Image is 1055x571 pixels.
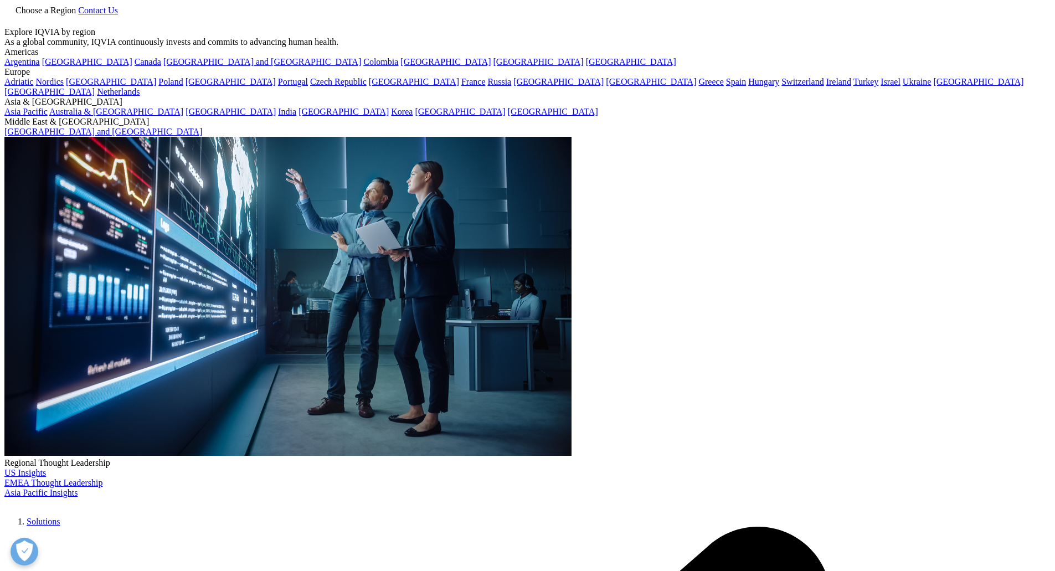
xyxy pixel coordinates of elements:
a: Asia Pacific Insights [4,488,78,497]
span: Choose a Region [16,6,76,15]
a: Australia & [GEOGRAPHIC_DATA] [49,107,183,116]
a: Russia [488,77,512,86]
div: Americas [4,47,1051,57]
img: 2093_analyzing-data-using-big-screen-display-and-laptop.png [4,137,572,456]
a: Greece [698,77,723,86]
a: India [278,107,296,116]
div: Regional Thought Leadership [4,458,1051,468]
a: Solutions [27,517,60,526]
a: Canada [135,57,161,66]
a: Spain [726,77,746,86]
a: Czech Republic [310,77,367,86]
a: Netherlands [97,87,140,96]
div: Middle East & [GEOGRAPHIC_DATA] [4,117,1051,127]
div: Europe [4,67,1051,77]
a: Colombia [363,57,398,66]
a: Hungary [748,77,779,86]
a: Argentina [4,57,40,66]
a: Korea [391,107,413,116]
a: US Insights [4,468,46,477]
a: [GEOGRAPHIC_DATA] [493,57,584,66]
a: Adriatic [4,77,33,86]
div: As a global community, IQVIA continuously invests and commits to advancing human health. [4,37,1051,47]
a: Nordics [35,77,64,86]
a: [GEOGRAPHIC_DATA] [400,57,491,66]
a: [GEOGRAPHIC_DATA] [186,107,276,116]
a: [GEOGRAPHIC_DATA] [586,57,676,66]
a: [GEOGRAPHIC_DATA] [186,77,276,86]
a: [GEOGRAPHIC_DATA] [66,77,156,86]
a: [GEOGRAPHIC_DATA] and [GEOGRAPHIC_DATA] [4,127,202,136]
a: Ukraine [903,77,932,86]
a: [GEOGRAPHIC_DATA] [415,107,505,116]
a: [GEOGRAPHIC_DATA] [933,77,1023,86]
a: [GEOGRAPHIC_DATA] and [GEOGRAPHIC_DATA] [163,57,361,66]
div: Asia & [GEOGRAPHIC_DATA] [4,97,1051,107]
a: Switzerland [781,77,824,86]
a: France [461,77,486,86]
a: Ireland [826,77,851,86]
div: Explore IQVIA by region [4,27,1051,37]
a: Israel [881,77,900,86]
a: Portugal [278,77,308,86]
button: Open Preferences [11,538,38,565]
a: [GEOGRAPHIC_DATA] [508,107,598,116]
a: [GEOGRAPHIC_DATA] [299,107,389,116]
a: [GEOGRAPHIC_DATA] [369,77,459,86]
a: Turkey [853,77,879,86]
a: Contact Us [78,6,118,15]
a: EMEA Thought Leadership [4,478,102,487]
a: [GEOGRAPHIC_DATA] [606,77,696,86]
a: Asia Pacific [4,107,48,116]
a: Poland [158,77,183,86]
a: [GEOGRAPHIC_DATA] [42,57,132,66]
a: [GEOGRAPHIC_DATA] [513,77,604,86]
a: [GEOGRAPHIC_DATA] [4,87,95,96]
